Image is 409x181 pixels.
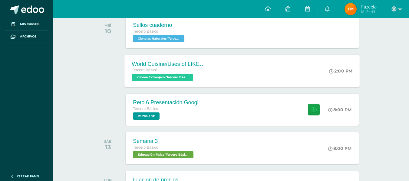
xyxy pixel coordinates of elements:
span: Tercero Básico [132,68,157,72]
span: Mi Perfil [361,9,377,14]
img: ae357706e3891750ebd79d9dd0cf6008.png [345,3,357,15]
span: Archivos [20,34,36,39]
span: Fazeela [361,4,377,10]
span: Tercero Básico [133,107,158,111]
div: 8:00 PM [328,146,351,151]
span: IMPACT 'B' [133,112,160,120]
span: Ciencias Naturales 'Tercero Básico B' [133,35,184,42]
span: Mis cursos [20,22,39,27]
a: Archivos [5,31,48,43]
div: World Cuisine/Uses of LIKE week 5 [132,61,205,67]
div: MIÉ [104,23,111,27]
div: Reto 6 Presentación Google Slides Clase 3 y 4 [133,99,206,106]
span: Educación Física 'Tercero Básico B' [133,151,193,158]
span: Idioma Extranjero 'Tercero Básico B' [132,74,193,81]
span: Cerrar panel [17,174,40,178]
div: SÁB [104,139,112,144]
div: 2:00 PM [329,68,353,74]
div: Sellos cuaderno [133,22,186,28]
div: 13 [104,144,112,151]
div: Semana 3 [133,138,195,144]
a: Mis cursos [5,18,48,31]
span: Tercero Básico [133,145,158,150]
div: 10 [104,27,111,35]
div: 8:00 PM [328,107,351,112]
span: Tercero Básico [133,29,158,34]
